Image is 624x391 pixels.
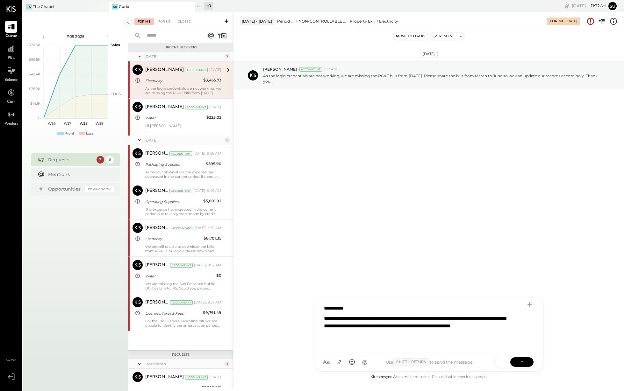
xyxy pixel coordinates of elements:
div: Licenses, Taxes & Fees [145,310,201,317]
div: Property Expenses [350,18,376,24]
div: Accountant [170,300,193,305]
span: P&L [8,55,15,61]
div: Water [145,273,214,279]
div: For Me [550,19,564,24]
span: SEND [495,354,510,370]
div: $595.90 [206,161,221,167]
span: a [327,359,330,365]
div: Urgent Blockers [131,45,230,50]
div: $223.02 [206,114,221,121]
div: $3,455.73 [203,77,221,83]
div: Closed [175,18,194,25]
text: $70.6K [29,43,40,47]
div: Requests [48,157,93,163]
div: [PERSON_NAME] [145,262,169,269]
div: [DATE] [209,375,221,380]
div: Electricity [379,18,398,24]
div: 7 [97,156,104,164]
a: Balance [0,65,22,83]
span: [PERSON_NAME] [263,66,297,72]
div: [DATE] [420,50,438,58]
div: For the BMI General Licensing bill, we are unable to identify the amortization period for the exp... [145,319,221,328]
text: COGS [111,92,121,96]
div: 1 [225,361,230,367]
text: W39 [95,121,103,126]
div: Electricity [145,78,201,84]
text: Sales [111,43,120,47]
div: [DATE] [566,19,577,24]
div: [DATE] [209,67,221,73]
div: Packaging Supplies [145,161,204,168]
div: Electricity [145,236,202,242]
div: P09 2025 [48,34,103,39]
div: For KS [155,18,173,25]
text: W37 [64,121,71,126]
div: [PERSON_NAME] [145,225,169,231]
button: Resolve [430,32,457,40]
div: [PERSON_NAME] [145,104,184,110]
div: Accountant [171,226,193,230]
div: + 0 [204,2,213,10]
div: Cu [112,4,118,10]
div: [DATE], 9:48 AM [193,151,221,156]
div: Profit [65,131,74,136]
div: We are still unable to download the bills from PG&E. Could you please download them and send us t... [145,244,221,253]
div: $8,701.35 [204,235,221,241]
a: Cash [0,87,22,105]
button: Aa [321,356,332,368]
div: Accountant [299,67,322,72]
div: [DATE] [572,3,606,9]
div: Coming Soon [85,186,114,192]
div: Hi [PERSON_NAME], [145,123,221,132]
div: ($7,556.66) [200,384,221,391]
a: P&L [0,43,22,61]
div: Period P&L [277,18,295,24]
div: [PERSON_NAME] [145,299,169,306]
div: For Me [134,18,154,25]
div: [DATE] [209,105,221,110]
div: [PERSON_NAME] [145,67,184,73]
div: We are missing the San Francisco Public Utilities bills for P5. Could you please provide us with ... [145,282,221,290]
span: 7:37 AM [324,67,337,72]
div: [DATE] [144,137,223,143]
text: $14.1K [30,101,40,106]
div: Last Month [144,361,223,367]
div: copy link [564,3,570,9]
text: W38 [79,121,87,126]
button: Move to for ks [393,32,428,40]
div: [DATE], 9:57 AM [194,300,221,305]
div: 8 [106,156,114,164]
div: Operating Supplies [145,199,201,205]
button: su [607,1,618,11]
span: @ [362,359,368,365]
span: Shift + Return [393,358,429,366]
text: W36 [47,121,55,126]
div: Accountant [169,151,192,156]
span: Balance [4,77,18,83]
text: $28.2K [29,87,40,91]
div: NON-CONTROLLABLE EXPENSES [298,18,346,24]
div: As per our observation, the expense has decreased in the current period. If there are any pending... [145,170,221,179]
div: Opportunities [48,186,82,192]
div: [DATE], 9:49 AM [193,188,221,193]
div: [DATE], 9:52 AM [194,263,221,268]
text: $42.4K [29,72,40,76]
div: The Chapel [33,4,54,9]
div: As the login credentials are not working, we are missing the PG&E bills from [DATE]. Please share... [145,86,221,95]
text: 0 [38,116,40,120]
button: @ [359,356,370,368]
div: [PERSON_NAME] [145,374,184,381]
div: [DATE], 9:51 AM [195,226,221,231]
div: 2 [225,54,230,59]
div: Accountant [185,105,208,109]
span: Queue [5,33,17,39]
a: Vendors [0,108,22,127]
span: Vendors [4,121,18,127]
div: TC [26,4,32,10]
div: Use to send the message [370,358,488,366]
text: $56.5K [29,57,40,62]
div: Accountant [185,68,208,72]
div: [PERSON_NAME] [145,188,168,194]
div: Mentions [48,171,111,178]
div: Curio [119,4,129,9]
